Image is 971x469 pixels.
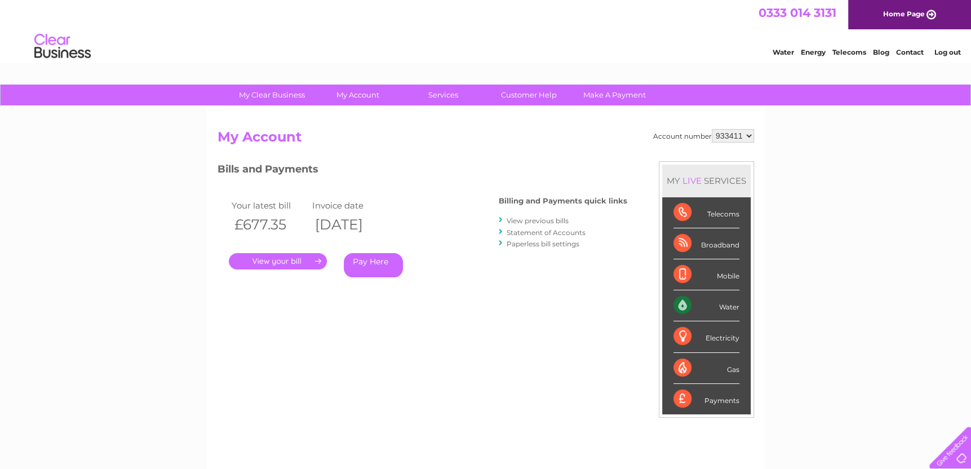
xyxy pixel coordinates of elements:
[673,197,739,228] div: Telecoms
[759,6,836,20] a: 0333 014 3131
[673,353,739,384] div: Gas
[673,290,739,321] div: Water
[507,228,586,237] a: Statement of Accounts
[220,6,752,55] div: Clear Business is a trading name of Verastar Limited (registered in [GEOGRAPHIC_DATA] No. 3667643...
[568,85,661,105] a: Make A Payment
[673,259,739,290] div: Mobile
[482,85,575,105] a: Customer Help
[229,198,310,213] td: Your latest bill
[309,198,391,213] td: Invoice date
[673,321,739,352] div: Electricity
[507,216,569,225] a: View previous bills
[673,228,739,259] div: Broadband
[773,48,794,56] a: Water
[896,48,924,56] a: Contact
[311,85,404,105] a: My Account
[507,240,579,248] a: Paperless bill settings
[801,48,826,56] a: Energy
[499,197,627,205] h4: Billing and Payments quick links
[873,48,889,56] a: Blog
[34,29,91,64] img: logo.png
[832,48,866,56] a: Telecoms
[229,213,310,236] th: £677.35
[680,175,704,186] div: LIVE
[662,165,751,197] div: MY SERVICES
[309,213,391,236] th: [DATE]
[344,253,403,277] a: Pay Here
[673,384,739,414] div: Payments
[653,129,754,143] div: Account number
[218,129,754,151] h2: My Account
[229,253,327,269] a: .
[225,85,318,105] a: My Clear Business
[218,161,627,181] h3: Bills and Payments
[397,85,490,105] a: Services
[934,48,960,56] a: Log out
